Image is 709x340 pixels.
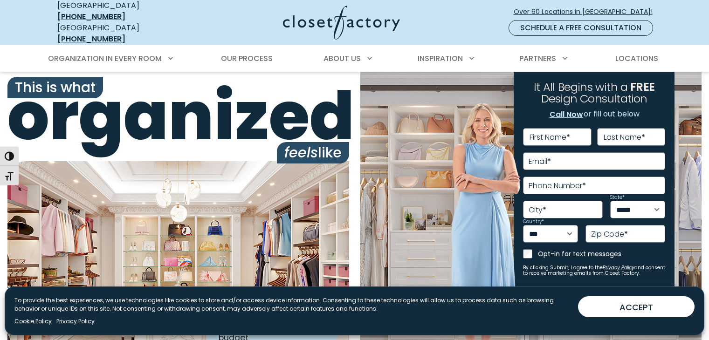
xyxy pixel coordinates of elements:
[57,34,125,44] a: [PHONE_NUMBER]
[284,143,318,163] i: feels
[7,83,349,150] span: organized
[57,11,125,22] a: [PHONE_NUMBER]
[578,296,695,317] button: ACCEPT
[513,4,661,20] a: Over 60 Locations in [GEOGRAPHIC_DATA]!
[509,20,653,36] a: Schedule a Free Consultation
[283,6,400,40] img: Closet Factory Logo
[14,296,571,313] p: To provide the best experiences, we use technologies like cookies to store and/or access device i...
[277,142,349,163] span: like
[56,317,95,326] a: Privacy Policy
[519,53,556,64] span: Partners
[48,53,162,64] span: Organization in Every Room
[221,53,273,64] span: Our Process
[324,53,361,64] span: About Us
[41,46,668,72] nav: Primary Menu
[57,22,193,45] div: [GEOGRAPHIC_DATA]
[514,7,660,17] span: Over 60 Locations in [GEOGRAPHIC_DATA]!
[14,317,52,326] a: Cookie Policy
[418,53,463,64] span: Inspiration
[615,53,658,64] span: Locations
